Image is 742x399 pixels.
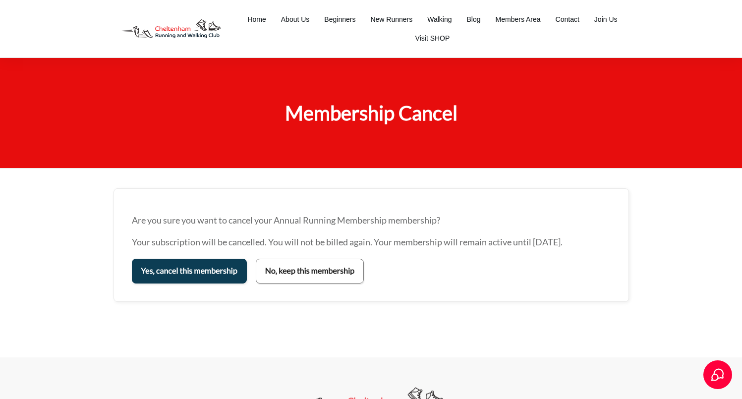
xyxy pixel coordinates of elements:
a: Home [247,12,266,26]
a: Blog [467,12,481,26]
img: Decathlon [114,12,229,46]
a: About Us [281,12,310,26]
p: Your subscription will be cancelled. You will not be billed again. Your membership will remain ac... [132,234,611,250]
span: Membership Cancel [285,101,457,125]
a: Join Us [594,12,618,26]
a: Visit SHOP [415,31,450,45]
a: New Runners [370,12,412,26]
a: Contact [556,12,579,26]
a: Walking [427,12,452,26]
input: Yes, cancel this membership [132,259,247,284]
a: No, keep this membership [256,259,364,284]
p: Are you sure you want to cancel your Annual Running Membership membership? [132,213,611,228]
a: Members Area [496,12,541,26]
a: Beginners [324,12,355,26]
